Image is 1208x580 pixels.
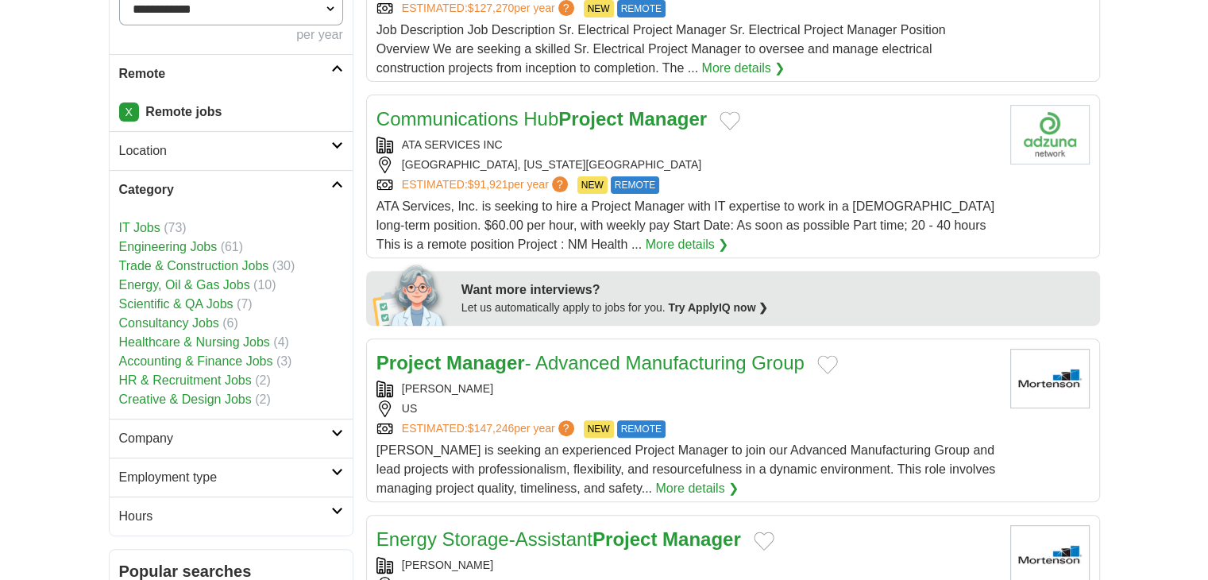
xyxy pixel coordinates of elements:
[119,392,252,406] a: Creative & Design Jobs
[376,199,994,251] span: ATA Services, Inc. is seeking to hire a Project Manager with IT expertise to work in a [DEMOGRAPH...
[119,102,139,122] a: X
[754,532,774,551] button: Add to favorite jobs
[558,108,623,130] strong: Project
[402,382,493,395] a: [PERSON_NAME]
[628,108,707,130] strong: Manager
[119,335,270,349] a: Healthcare & Nursing Jobs
[669,301,769,314] a: Try ApplyIQ now ❯
[584,420,614,438] span: NEW
[402,420,577,438] a: ESTIMATED:$147,246per year?
[376,528,741,550] a: Energy Storage-AssistantProject Manager
[119,278,250,292] a: Energy, Oil & Gas Jobs
[119,64,331,83] h2: Remote
[110,131,353,170] a: Location
[376,352,805,373] a: Project Manager- Advanced Manufacturing Group
[372,262,450,326] img: apply-iq-scientist.png
[145,105,222,118] strong: Remote jobs
[558,420,574,436] span: ?
[119,240,218,253] a: Engineering Jobs
[119,316,219,330] a: Consultancy Jobs
[222,316,238,330] span: (6)
[468,2,514,14] span: $127,270
[119,297,233,311] a: Scientific & QA Jobs
[461,300,1090,316] div: Let us automatically apply to jobs for you.
[119,25,343,44] div: per year
[119,507,331,526] h2: Hours
[461,280,1090,300] div: Want more interviews?
[552,176,568,192] span: ?
[119,429,331,448] h2: Company
[720,111,740,130] button: Add to favorite jobs
[376,108,707,130] a: Communications HubProject Manager
[272,259,295,273] span: (30)
[376,137,998,153] div: ATA SERVICES INC
[110,497,353,536] a: Hours
[611,176,659,194] span: REMOTE
[646,235,729,254] a: More details ❯
[662,528,741,550] strong: Manager
[376,400,998,417] div: US
[110,419,353,458] a: Company
[276,354,292,368] span: (3)
[164,221,186,234] span: (73)
[119,141,331,160] h2: Location
[119,221,160,234] a: IT Jobs
[376,352,441,373] strong: Project
[119,373,252,387] a: HR & Recruitment Jobs
[221,240,243,253] span: (61)
[655,479,739,498] a: More details ❯
[255,392,271,406] span: (2)
[701,59,785,78] a: More details ❯
[617,420,666,438] span: REMOTE
[402,559,493,571] a: [PERSON_NAME]
[402,176,571,194] a: ESTIMATED:$91,921per year?
[577,176,608,194] span: NEW
[468,422,514,435] span: $147,246
[119,468,331,487] h2: Employment type
[273,335,289,349] span: (4)
[592,528,657,550] strong: Project
[1010,105,1090,164] img: Company logo
[110,458,353,497] a: Employment type
[255,373,271,387] span: (2)
[376,443,995,495] span: [PERSON_NAME] is seeking an experienced Project Manager to join our Advanced Manufacturing Group ...
[119,259,269,273] a: Trade & Construction Jobs
[376,157,998,173] div: [GEOGRAPHIC_DATA], [US_STATE][GEOGRAPHIC_DATA]
[119,180,331,199] h2: Category
[110,170,353,209] a: Category
[376,23,946,75] span: Job Description Job Description Sr. Electrical Project Manager Sr. Electrical Project Manager Pos...
[446,352,525,373] strong: Manager
[237,297,253,311] span: (7)
[817,355,838,374] button: Add to favorite jobs
[1010,349,1090,408] img: Mortenson logo
[468,178,508,191] span: $91,921
[110,54,353,93] a: Remote
[253,278,276,292] span: (10)
[119,354,273,368] a: Accounting & Finance Jobs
